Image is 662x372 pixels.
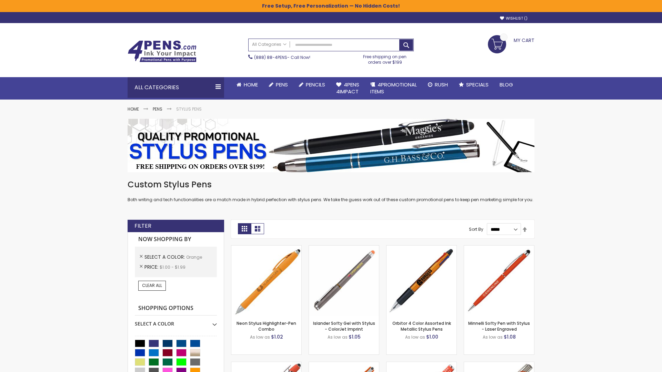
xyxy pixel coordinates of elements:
[468,320,530,332] a: Minnelli Softy Pen with Stylus - Laser Engraved
[128,106,139,112] a: Home
[422,77,453,92] a: Rush
[469,226,483,232] label: Sort By
[263,77,293,92] a: Pens
[313,320,375,332] a: Islander Softy Gel with Stylus - ColorJet Imprint
[405,334,425,340] span: As low as
[349,333,361,340] span: $1.05
[483,334,503,340] span: As low as
[365,77,422,100] a: 4PROMOTIONALITEMS
[254,54,310,60] span: - Call Now!
[134,222,151,230] strong: Filter
[231,362,301,368] a: 4P-MS8B-Orange
[231,246,301,316] img: Neon Stylus Highlighter-Pen Combo-Orange
[231,77,263,92] a: Home
[237,320,296,332] a: Neon Stylus Highlighter-Pen Combo
[466,81,489,88] span: Specials
[336,81,359,95] span: 4Pens 4impact
[426,333,438,340] span: $1.00
[464,246,534,316] img: Minnelli Softy Pen with Stylus - Laser Engraved-Orange
[504,333,516,340] span: $1.08
[271,333,283,340] span: $1.02
[128,179,534,190] h1: Custom Stylus Pens
[135,316,217,327] div: Select A Color
[128,179,534,203] div: Both writing and tech functionalities are a match made in hybrid perfection with stylus pens. We ...
[276,81,288,88] span: Pens
[331,77,365,100] a: 4Pens4impact
[370,81,417,95] span: 4PROMOTIONAL ITEMS
[128,119,534,172] img: Stylus Pens
[435,81,448,88] span: Rush
[328,334,348,340] span: As low as
[453,77,494,92] a: Specials
[494,77,519,92] a: Blog
[464,245,534,251] a: Minnelli Softy Pen with Stylus - Laser Engraved-Orange
[387,246,457,316] img: Orbitor 4 Color Assorted Ink Metallic Stylus Pens-Orange
[464,362,534,368] a: Tres-Chic Softy Brights with Stylus Pen - Laser-Orange
[500,16,528,21] a: Wishlist
[392,320,451,332] a: Orbitor 4 Color Assorted Ink Metallic Stylus Pens
[238,223,251,234] strong: Grid
[500,81,513,88] span: Blog
[244,81,258,88] span: Home
[293,77,331,92] a: Pencils
[153,106,162,112] a: Pens
[186,254,202,260] span: Orange
[144,254,186,260] span: Select A Color
[142,282,162,288] span: Clear All
[309,362,379,368] a: Avendale Velvet Touch Stylus Gel Pen-Orange
[135,232,217,247] strong: Now Shopping by
[231,245,301,251] a: Neon Stylus Highlighter-Pen Combo-Orange
[309,246,379,316] img: Islander Softy Gel with Stylus - ColorJet Imprint-Orange
[387,362,457,368] a: Marin Softy Pen with Stylus - Laser Engraved-Orange
[254,54,287,60] a: (888) 88-4PENS
[250,334,270,340] span: As low as
[128,77,224,98] div: All Categories
[387,245,457,251] a: Orbitor 4 Color Assorted Ink Metallic Stylus Pens-Orange
[309,245,379,251] a: Islander Softy Gel with Stylus - ColorJet Imprint-Orange
[138,281,166,290] a: Clear All
[249,39,290,50] a: All Categories
[356,51,414,65] div: Free shipping on pen orders over $199
[176,106,202,112] strong: Stylus Pens
[252,42,287,47] span: All Categories
[160,264,185,270] span: $1.00 - $1.99
[135,301,217,316] strong: Shopping Options
[306,81,325,88] span: Pencils
[128,40,197,62] img: 4Pens Custom Pens and Promotional Products
[144,263,160,270] span: Price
